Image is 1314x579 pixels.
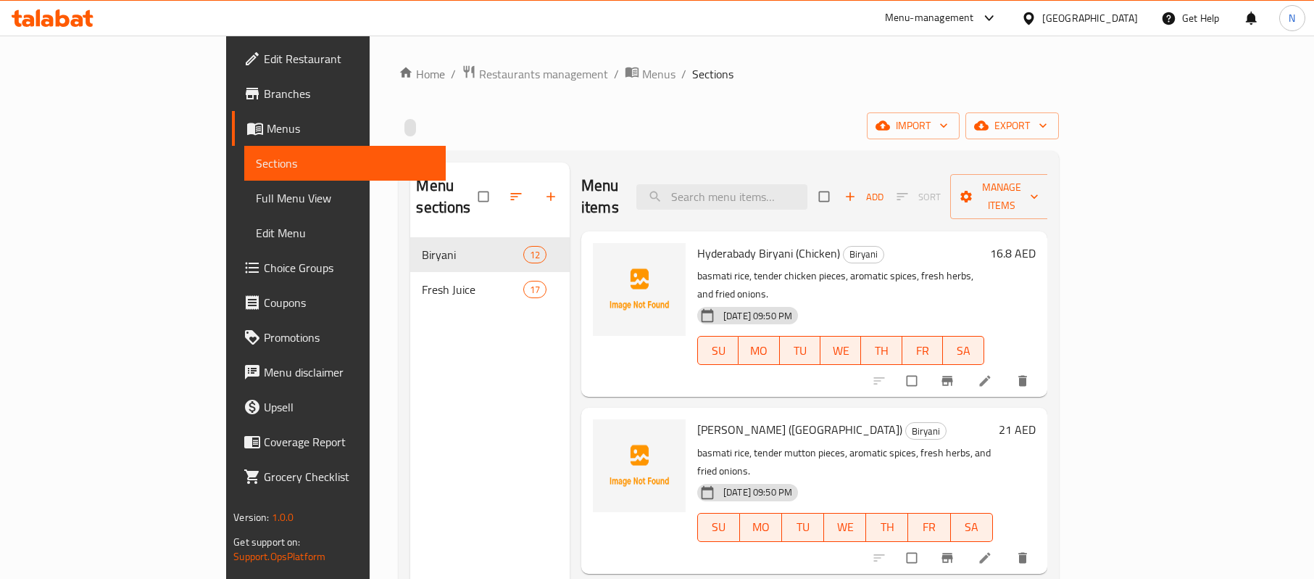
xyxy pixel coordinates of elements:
span: Select to update [898,367,928,395]
a: Menus [232,111,446,146]
span: Version: [233,508,269,527]
div: Fresh Juice [422,281,523,298]
button: WE [824,513,866,542]
span: Get support on: [233,533,300,551]
button: delete [1007,542,1041,574]
nav: Menu sections [410,231,570,313]
button: FR [902,336,943,365]
span: Menus [267,120,434,137]
button: MO [739,336,779,365]
div: Fresh Juice17 [410,272,570,307]
a: Edit menu item [978,374,995,388]
button: TU [782,513,824,542]
input: search [636,184,807,210]
a: Branches [232,76,446,111]
span: TH [867,340,896,361]
span: Select to update [898,544,928,572]
span: TU [786,340,815,361]
span: Sections [692,65,733,83]
span: Branches [264,85,434,102]
a: Promotions [232,320,446,355]
img: Hyderabady Biryani (Chicken) [593,243,686,336]
button: Branch-specific-item [931,542,966,574]
h6: 16.8 AED [990,243,1036,263]
span: FR [914,517,944,538]
span: Coverage Report [264,433,434,451]
span: 12 [524,248,546,262]
span: Coupons [264,294,434,311]
div: Biryani [905,422,947,440]
div: Menu-management [885,9,974,27]
span: 1.0.0 [272,508,294,527]
a: Upsell [232,390,446,424]
li: / [451,65,456,83]
span: Sort sections [500,181,535,213]
span: Edit Restaurant [264,50,434,67]
div: [GEOGRAPHIC_DATA] [1042,10,1138,26]
a: Sections [244,146,446,181]
button: WE [820,336,861,365]
a: Coverage Report [232,424,446,459]
button: TH [866,513,908,542]
button: MO [740,513,782,542]
div: Biryani [843,246,884,263]
span: Select all sections [470,183,500,210]
span: [PERSON_NAME] ([GEOGRAPHIC_DATA]) [697,419,902,440]
button: export [965,112,1059,139]
span: SA [949,340,978,361]
button: SA [943,336,984,365]
span: WE [830,517,860,538]
span: Menus [642,65,675,83]
button: TH [861,336,902,365]
span: Promotions [264,329,434,346]
button: SU [697,336,739,365]
span: import [878,117,948,135]
span: TH [872,517,902,538]
span: Sections [256,155,434,172]
span: TU [788,517,818,538]
span: Restaurants management [479,65,608,83]
span: Select section [810,183,841,210]
button: SU [697,513,740,542]
span: 17 [524,283,546,297]
span: Biryani [422,246,523,263]
a: Edit Restaurant [232,41,446,76]
a: Menu disclaimer [232,355,446,390]
div: items [523,246,546,263]
span: Add [844,189,883,205]
img: Hyderabady Biryani (Mutton) [593,419,686,512]
span: Choice Groups [264,259,434,276]
span: Biryani [906,423,946,440]
h6: 21 AED [999,419,1036,440]
a: Edit menu item [978,551,995,565]
span: SA [957,517,987,538]
span: [DATE] 09:50 PM [718,309,798,323]
span: SU [704,340,733,361]
button: Add section [535,181,570,213]
button: Manage items [950,174,1053,219]
span: SU [704,517,734,538]
button: SA [951,513,993,542]
a: Support.OpsPlatform [233,547,325,566]
span: export [977,117,1047,135]
a: Menus [625,65,675,83]
h2: Menu items [581,175,619,218]
button: TU [780,336,820,365]
span: Upsell [264,398,434,416]
span: Menu disclaimer [264,364,434,381]
span: FR [908,340,937,361]
span: Grocery Checklist [264,468,434,485]
span: Biryani [844,246,883,263]
li: / [614,65,619,83]
h2: Menu sections [416,175,478,218]
p: basmati rice, tender mutton pieces, aromatic spices, fresh herbs, and fried onions. [697,444,993,480]
button: import [867,112,960,139]
span: MO [746,517,776,538]
span: Select section first [887,186,950,208]
span: MO [744,340,773,361]
a: Choice Groups [232,250,446,285]
span: Add item [841,186,887,208]
li: / [681,65,686,83]
span: Manage items [962,178,1041,215]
